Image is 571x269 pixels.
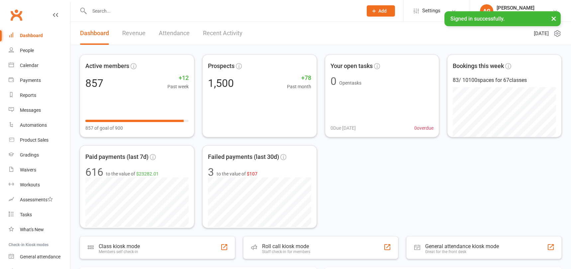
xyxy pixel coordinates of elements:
a: Gradings [9,148,70,163]
span: +78 [287,73,311,83]
span: $107 [247,171,257,176]
div: Class kiosk mode [99,243,140,249]
span: Signed in successfully. [450,16,505,22]
a: Attendance [159,22,190,45]
div: General attendance [20,254,60,259]
button: × [548,11,560,26]
div: AG [480,4,493,18]
div: Bujutsu Martial Arts Centre [497,11,552,17]
div: Payments [20,78,41,83]
span: Add [378,8,387,14]
div: Roll call kiosk mode [262,243,310,249]
span: to the value of [217,170,257,177]
a: What's New [9,222,70,237]
a: Tasks [9,207,70,222]
a: Automations [9,118,70,133]
a: General attendance kiosk mode [9,249,70,264]
div: [PERSON_NAME] [497,5,552,11]
div: 3 [208,167,214,177]
a: Payments [9,73,70,88]
input: Search... [87,6,358,16]
div: Automations [20,122,47,128]
a: Clubworx [8,7,25,23]
span: Open tasks [339,80,361,86]
span: Failed payments (last 30d) [208,152,279,162]
button: Add [367,5,395,17]
span: $23282.01 [136,171,159,176]
div: Product Sales [20,137,48,143]
div: 0 [331,76,336,87]
div: Staff check-in for members [262,249,310,254]
div: Great for the front desk [425,249,499,254]
span: Active members [85,61,129,71]
a: Messages [9,103,70,118]
span: 0 overdue [414,124,433,132]
span: Past week [167,83,189,90]
span: Bookings this week [453,61,504,71]
div: 616 [85,167,103,177]
div: Dashboard [20,33,43,38]
a: Waivers [9,163,70,177]
div: Waivers [20,167,36,172]
span: Paid payments (last 7d) [85,152,148,162]
span: Prospects [208,61,235,71]
a: Calendar [9,58,70,73]
div: 83 / 10100 spaces for 67 classes [453,76,556,85]
div: General attendance kiosk mode [425,243,499,249]
div: Tasks [20,212,32,217]
span: Settings [422,3,440,18]
a: People [9,43,70,58]
span: Past month [287,83,311,90]
div: 1,500 [208,78,234,89]
a: Revenue [122,22,145,45]
a: Product Sales [9,133,70,148]
div: Members self check-in [99,249,140,254]
div: Calendar [20,63,39,68]
a: Recent Activity [203,22,242,45]
span: 0 Due [DATE] [331,124,356,132]
span: Your open tasks [331,61,373,71]
a: Assessments [9,192,70,207]
div: People [20,48,34,53]
a: Reports [9,88,70,103]
span: 857 of goal of 900 [85,124,123,132]
span: +12 [167,73,189,83]
a: Dashboard [80,22,109,45]
a: Dashboard [9,28,70,43]
div: Gradings [20,152,39,158]
div: Reports [20,93,36,98]
div: Workouts [20,182,40,187]
div: Messages [20,107,41,113]
div: 857 [85,78,103,89]
span: [DATE] [534,30,549,37]
a: Workouts [9,177,70,192]
div: What's New [20,227,44,232]
span: to the value of [106,170,159,177]
div: Assessments [20,197,53,202]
